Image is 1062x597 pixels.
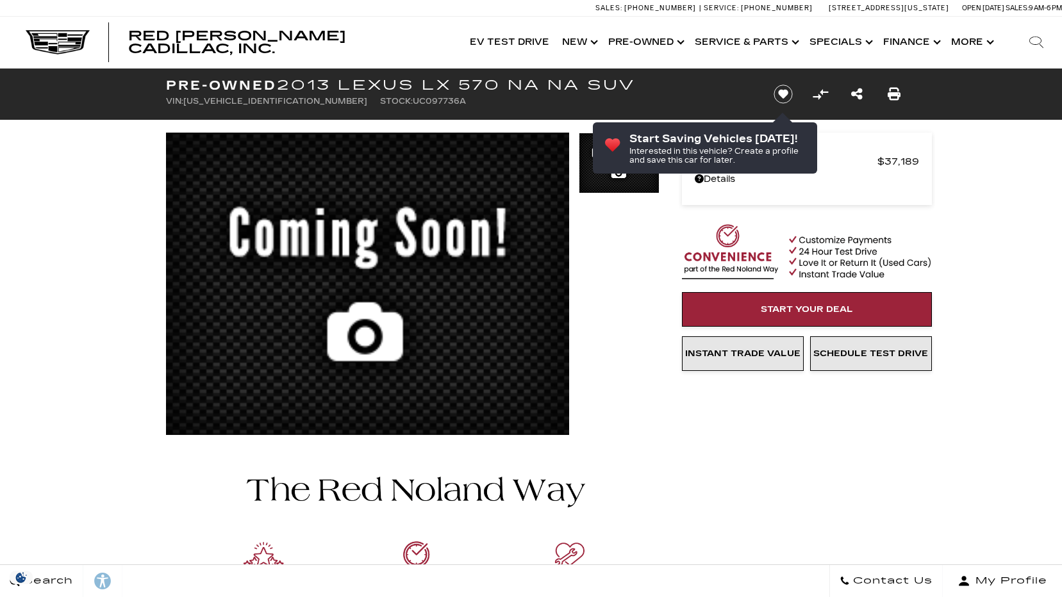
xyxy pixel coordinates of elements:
[166,78,277,93] strong: Pre-Owned
[682,336,804,371] a: Instant Trade Value
[6,571,36,584] img: Opt-Out Icon
[851,85,863,103] a: Share this Pre-Owned 2013 Lexus LX 570 NA NA SUV
[695,152,877,170] span: Red [PERSON_NAME]
[962,4,1004,12] span: Open [DATE]
[877,152,919,170] span: $37,189
[813,348,928,359] span: Schedule Test Drive
[682,292,932,327] a: Start Your Deal
[6,571,36,584] section: Click to Open Cookie Consent Modal
[579,133,660,195] img: Used 2013 Lexus NA image 1
[699,4,816,12] a: Service: [PHONE_NUMBER]
[888,85,900,103] a: Print this Pre-Owned 2013 Lexus LX 570 NA NA SUV
[741,4,813,12] span: [PHONE_NUMBER]
[1006,4,1029,12] span: Sales:
[695,170,919,188] a: Details
[829,4,949,12] a: [STREET_ADDRESS][US_STATE]
[970,572,1047,590] span: My Profile
[463,17,556,68] a: EV Test Drive
[128,29,451,55] a: Red [PERSON_NAME] Cadillac, Inc.
[811,85,830,104] button: Compare vehicle
[183,97,367,106] span: [US_VEHICLE_IDENTIFICATION_NUMBER]
[1029,4,1062,12] span: 9 AM-6 PM
[943,565,1062,597] button: Open user profile menu
[166,97,183,106] span: VIN:
[20,572,73,590] span: Search
[166,78,752,92] h1: 2013 Lexus LX 570 NA NA SUV
[877,17,945,68] a: Finance
[850,572,933,590] span: Contact Us
[556,17,602,68] a: New
[602,17,688,68] a: Pre-Owned
[595,4,622,12] span: Sales:
[380,97,413,106] span: Stock:
[624,4,696,12] span: [PHONE_NUMBER]
[685,348,801,359] span: Instant Trade Value
[688,17,803,68] a: Service & Parts
[413,97,466,106] span: UC097736A
[26,30,90,54] img: Cadillac Dark Logo with Cadillac White Text
[810,336,932,371] a: Schedule Test Drive
[595,4,699,12] a: Sales: [PHONE_NUMBER]
[945,17,998,68] button: More
[695,152,919,170] a: Red [PERSON_NAME] $37,189
[128,28,346,56] span: Red [PERSON_NAME] Cadillac, Inc.
[829,565,943,597] a: Contact Us
[769,84,797,104] button: Save vehicle
[761,304,853,315] span: Start Your Deal
[704,4,739,12] span: Service:
[166,133,569,443] img: Used 2013 Lexus NA image 1
[803,17,877,68] a: Specials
